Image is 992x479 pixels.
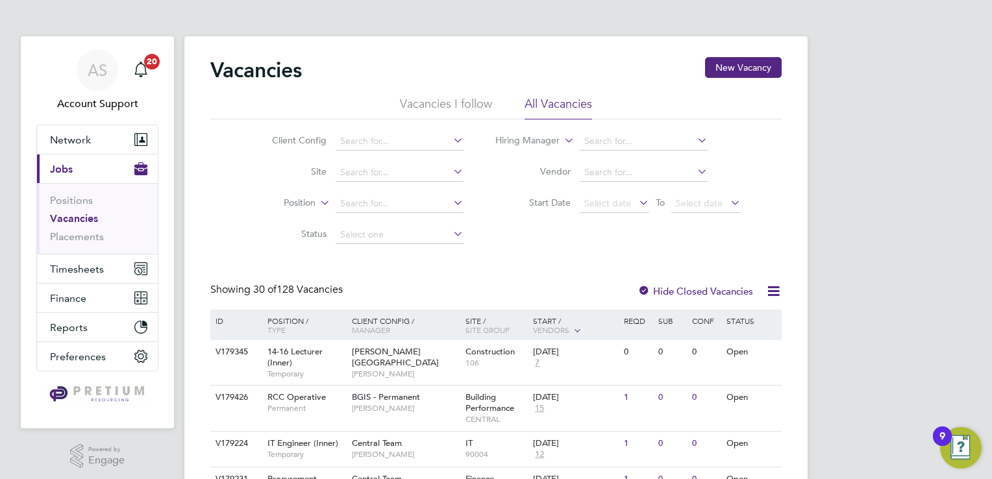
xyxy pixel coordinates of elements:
[252,228,327,239] label: Status
[36,49,158,112] a: ASAccount Support
[267,369,345,379] span: Temporary
[212,432,258,456] div: V179224
[352,391,420,402] span: BGIS - Permanent
[723,340,780,364] div: Open
[37,342,158,371] button: Preferences
[253,283,343,296] span: 128 Vacancies
[258,310,349,341] div: Position /
[50,212,98,225] a: Vacancies
[88,444,125,455] span: Powered by
[655,432,689,456] div: 0
[267,391,326,402] span: RCC Operative
[465,437,473,448] span: IT
[621,340,654,364] div: 0
[462,310,530,341] div: Site /
[676,197,723,209] span: Select date
[621,386,654,410] div: 1
[267,325,286,335] span: Type
[533,403,546,414] span: 15
[37,183,158,254] div: Jobs
[210,283,345,297] div: Showing
[533,438,617,449] div: [DATE]
[50,163,73,175] span: Jobs
[621,432,654,456] div: 1
[352,437,402,448] span: Central Team
[212,386,258,410] div: V179426
[252,166,327,177] label: Site
[584,197,631,209] span: Select date
[689,386,723,410] div: 0
[252,134,327,146] label: Client Config
[267,449,345,460] span: Temporary
[352,449,459,460] span: [PERSON_NAME]
[940,427,982,469] button: Open Resource Center, 9 new notifications
[128,49,154,91] a: 20
[939,436,945,453] div: 9
[352,325,390,335] span: Manager
[88,62,107,79] span: AS
[36,96,158,112] span: Account Support
[655,340,689,364] div: 0
[533,347,617,358] div: [DATE]
[212,310,258,332] div: ID
[88,455,125,466] span: Engage
[70,444,125,469] a: Powered byEngage
[655,310,689,332] div: Sub
[485,134,560,147] label: Hiring Manager
[50,230,104,243] a: Placements
[723,432,780,456] div: Open
[705,57,782,78] button: New Vacancy
[349,310,462,341] div: Client Config /
[21,36,174,428] nav: Main navigation
[212,340,258,364] div: V179345
[37,254,158,283] button: Timesheets
[465,325,510,335] span: Site Group
[336,132,464,151] input: Search for...
[723,310,780,332] div: Status
[352,403,459,413] span: [PERSON_NAME]
[50,321,88,334] span: Reports
[50,134,91,146] span: Network
[37,125,158,154] button: Network
[210,57,302,83] h2: Vacancies
[530,310,621,342] div: Start /
[496,197,571,208] label: Start Date
[496,166,571,177] label: Vendor
[533,392,617,403] div: [DATE]
[267,403,345,413] span: Permanent
[525,96,592,119] li: All Vacancies
[621,310,654,332] div: Reqd
[46,384,148,405] img: pretium-logo-retina.png
[655,386,689,410] div: 0
[689,340,723,364] div: 0
[352,369,459,379] span: [PERSON_NAME]
[241,197,316,210] label: Position
[267,437,338,448] span: IT Engineer (Inner)
[50,194,93,206] a: Positions
[533,358,541,369] span: 7
[50,350,106,363] span: Preferences
[689,432,723,456] div: 0
[465,358,527,368] span: 106
[144,54,160,69] span: 20
[465,391,514,413] span: Building Performance
[533,325,569,335] span: Vendors
[336,164,464,182] input: Search for...
[580,164,708,182] input: Search for...
[638,285,753,297] label: Hide Closed Vacancies
[37,284,158,312] button: Finance
[723,386,780,410] div: Open
[267,346,323,368] span: 14-16 Lecturer (Inner)
[465,346,515,357] span: Construction
[352,346,439,368] span: [PERSON_NAME][GEOGRAPHIC_DATA]
[336,226,464,244] input: Select one
[689,310,723,332] div: Conf
[465,449,527,460] span: 90004
[465,414,527,424] span: CENTRAL
[253,283,277,296] span: 30 of
[336,195,464,213] input: Search for...
[652,194,669,211] span: To
[50,263,104,275] span: Timesheets
[580,132,708,151] input: Search for...
[37,313,158,341] button: Reports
